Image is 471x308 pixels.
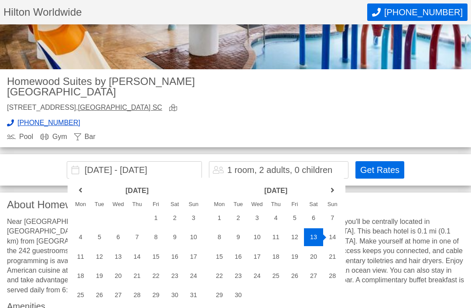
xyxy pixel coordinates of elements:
div: 29 [210,286,229,304]
div: 15 [210,248,229,265]
div: 3 [248,209,266,227]
div: Bar [74,133,96,140]
div: 18 [71,267,90,284]
div: 31 [184,286,203,304]
h3: About Homewood Suites by [PERSON_NAME][GEOGRAPHIC_DATA] [7,200,464,210]
div: 21 [323,248,342,265]
div: 14 [323,228,342,246]
div: 30 [229,286,248,304]
span: [PHONE_NUMBER] [17,119,80,126]
div: 28 [128,286,147,304]
a: view map [169,104,181,112]
div: 13 [304,228,323,246]
div: 1 [147,209,165,227]
button: Call [367,3,468,21]
div: Thu [266,202,285,207]
div: 6 [304,209,323,227]
div: Sat [304,202,323,207]
div: Near [GEOGRAPHIC_DATA] With a stay at Homewood Suites by [PERSON_NAME][GEOGRAPHIC_DATA], you'll b... [7,217,464,295]
header: [DATE] [229,184,323,198]
div: 16 [165,248,184,265]
div: Thu [128,202,147,207]
div: Sat [165,202,184,207]
div: 26 [90,286,109,304]
div: 22 [147,267,165,284]
div: 25 [71,286,90,304]
div: 27 [304,267,323,284]
div: 21 [128,267,147,284]
div: 8 [147,228,165,246]
div: 11 [71,248,90,265]
a: [GEOGRAPHIC_DATA] SC [78,104,162,111]
div: 1 [210,209,229,227]
div: 28 [323,267,342,284]
div: 17 [184,248,203,265]
div: Pool [7,133,33,140]
button: Get Rates [355,161,404,179]
div: 18 [266,248,285,265]
div: Fri [147,202,165,207]
div: 19 [285,248,304,265]
div: 3 [184,209,203,227]
div: 12 [90,248,109,265]
div: 24 [248,267,266,284]
div: Tue [229,202,248,207]
h2: Homewood Suites by [PERSON_NAME][GEOGRAPHIC_DATA] [7,76,229,97]
div: 5 [90,228,109,246]
div: 11 [266,228,285,246]
div: 2 [165,209,184,227]
div: Fri [285,202,304,207]
div: 20 [304,248,323,265]
div: Sun [323,202,342,207]
div: 25 [266,267,285,284]
h1: Hilton Worldwide [3,7,367,17]
div: Mon [71,202,90,207]
div: 5 [285,209,304,227]
div: 7 [323,209,342,227]
div: 6 [109,228,127,246]
div: 7 [128,228,147,246]
div: 24 [184,267,203,284]
div: 26 [285,267,304,284]
div: 22 [210,267,229,284]
div: Gym [40,133,67,140]
div: Wed [109,202,127,207]
span: [PHONE_NUMBER] [384,7,463,17]
div: 27 [109,286,127,304]
div: 10 [184,228,203,246]
div: Sun [184,202,203,207]
div: [STREET_ADDRESS], [7,104,162,112]
div: 10 [248,228,266,246]
div: 20 [109,267,127,284]
div: 29 [147,286,165,304]
div: 8 [210,228,229,246]
div: Mon [210,202,229,207]
div: Wed [248,202,266,207]
div: 19 [90,267,109,284]
div: 13 [109,248,127,265]
a: previous month [74,184,87,197]
div: 30 [165,286,184,304]
div: 2 [229,209,248,227]
div: 23 [229,267,248,284]
div: 14 [128,248,147,265]
div: 9 [229,228,248,246]
div: 23 [165,267,184,284]
input: Choose Dates [67,161,202,179]
div: 16 [229,248,248,265]
div: 9 [165,228,184,246]
a: next month [326,184,339,197]
div: Tue [90,202,109,207]
header: [DATE] [90,184,184,198]
div: 4 [71,228,90,246]
div: 4 [266,209,285,227]
div: 17 [248,248,266,265]
div: 15 [147,248,165,265]
div: 1 room, 2 adults, 0 children [227,166,332,174]
div: 12 [285,228,304,246]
